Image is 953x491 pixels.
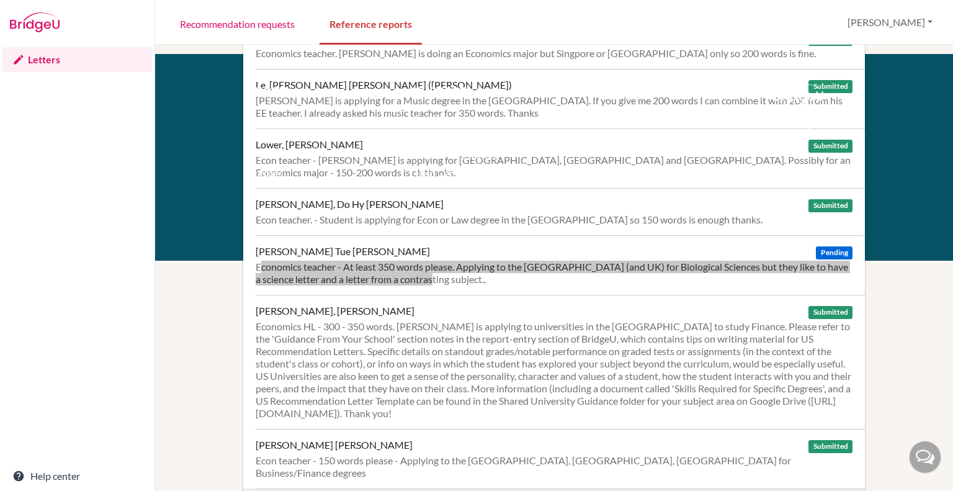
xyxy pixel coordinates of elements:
div: Support [415,84,542,99]
a: [PERSON_NAME] ([PERSON_NAME]) Submitted Economics teacher. [PERSON_NAME] is doing an Economics ma... [256,22,865,69]
div: Economics teacher - At least 350 words please. Applying to the [GEOGRAPHIC_DATA] (and UK) for Bio... [256,261,852,286]
span: Submitted [808,306,852,319]
span: Pending [816,246,852,259]
a: Letters [2,47,152,72]
div: Le, [PERSON_NAME] [PERSON_NAME] ([PERSON_NAME]) [256,79,512,91]
a: Help center [2,464,152,489]
div: [PERSON_NAME], [PERSON_NAME] [256,305,414,317]
a: Terms [248,130,274,142]
a: [PERSON_NAME] Tue [PERSON_NAME] Pending Economics teacher - At least 350 words please. Applying t... [256,235,865,295]
a: [PERSON_NAME], Do Hy [PERSON_NAME] Submitted Econ teacher. - Student is applying for Econ or Law ... [256,188,865,235]
a: Le, [PERSON_NAME] [PERSON_NAME] ([PERSON_NAME]) Submitted [PERSON_NAME] is applying for a Music d... [256,69,865,128]
a: Cookies [248,167,283,179]
span: Submitted [808,140,852,153]
a: [PERSON_NAME], [PERSON_NAME] Submitted Economics HL - 300 - 350 words. [PERSON_NAME] is applying ... [256,295,865,429]
a: Email us at [EMAIL_ADDRESS][DOMAIN_NAME] [415,112,498,160]
img: Bridge-U [10,12,60,32]
div: Economics teacher. [PERSON_NAME] is doing an Economics major but Singpore or [GEOGRAPHIC_DATA] on... [256,47,852,60]
a: Reference reports [320,2,422,45]
a: Resources [248,112,292,124]
div: Econ teacher - 150 words please - Applying to the [GEOGRAPHIC_DATA], [GEOGRAPHIC_DATA], [GEOGRAPH... [256,454,852,479]
a: Acknowledgements [248,186,333,197]
a: Help Center [415,167,467,179]
div: About [248,84,387,99]
div: [PERSON_NAME] [PERSON_NAME] [256,439,413,451]
a: Privacy [248,148,280,160]
div: Econ teacher. - Student is applying for Econ or Law degree in the [GEOGRAPHIC_DATA] so 150 words ... [256,214,852,226]
span: Submitted [808,80,852,93]
img: logo_white@2x-f4f0deed5e89b7ecb1c2cc34c3e3d731f90f0f143d5ea2071677605dd97b5244.png [774,84,824,104]
a: [PERSON_NAME] [PERSON_NAME] Submitted Econ teacher - 150 words please - Applying to the [GEOGRAPH... [256,429,865,489]
span: Submitted [808,440,852,453]
div: [PERSON_NAME] Tue [PERSON_NAME] [256,245,430,258]
button: [PERSON_NAME] [842,11,938,34]
div: Economics HL - 300 - 350 words. [PERSON_NAME] is applying to universities in the [GEOGRAPHIC_DATA... [256,320,852,420]
a: Recommendation requests [170,2,305,45]
span: Help [28,9,53,20]
span: Submitted [808,199,852,212]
